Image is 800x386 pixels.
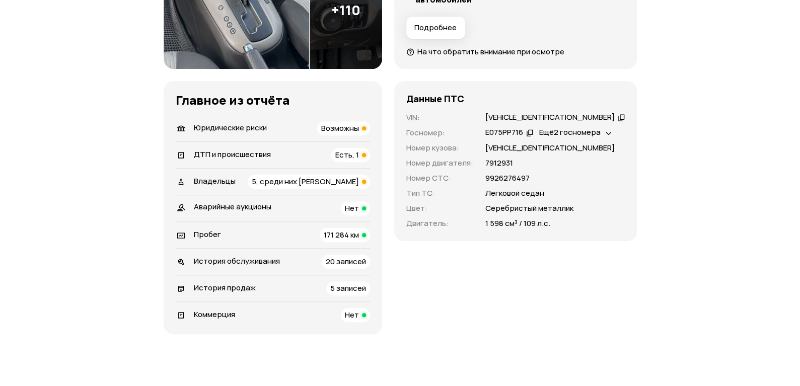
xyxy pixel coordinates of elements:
span: Нет [345,203,359,213]
p: 7912931 [485,158,513,169]
span: 5 записей [330,283,366,293]
span: Аварийные аукционы [194,201,271,212]
span: 20 записей [326,256,366,267]
h3: Главное из отчёта [176,93,370,107]
span: Есть, 1 [335,149,359,160]
span: Ещё 2 госномера [539,127,601,137]
span: 5, среди них [PERSON_NAME] [252,176,359,187]
span: ДТП и происшествия [194,149,271,160]
p: [VEHICLE_IDENTIFICATION_NUMBER] [485,142,615,153]
div: [VEHICLE_IDENTIFICATION_NUMBER] [485,112,615,123]
p: Двигатель : [406,218,473,229]
span: Владельцы [194,176,236,186]
p: Госномер : [406,127,473,138]
p: 9926276497 [485,173,530,184]
p: VIN : [406,112,473,123]
a: На что обратить внимание при осмотре [406,46,564,57]
div: Е075РР716 [485,127,523,138]
span: История обслуживания [194,256,280,266]
p: Номер кузова : [406,142,473,153]
h4: Данные ПТС [406,93,464,104]
p: Тип ТС : [406,188,473,199]
p: Цвет : [406,203,473,214]
span: Нет [345,310,359,320]
span: Юридические риски [194,122,267,133]
span: Коммерция [194,309,235,320]
p: Серебристый металлик [485,203,573,214]
p: Номер СТС : [406,173,473,184]
p: Номер двигателя : [406,158,473,169]
span: Возможны [321,123,359,133]
span: Подробнее [414,23,457,33]
span: История продаж [194,282,256,293]
span: Пробег [194,229,221,240]
button: Подробнее [406,17,465,39]
p: 1 598 см³ / 109 л.с. [485,218,550,229]
span: 171 284 км [324,229,359,240]
p: Легковой седан [485,188,544,199]
span: На что обратить внимание при осмотре [417,46,564,57]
